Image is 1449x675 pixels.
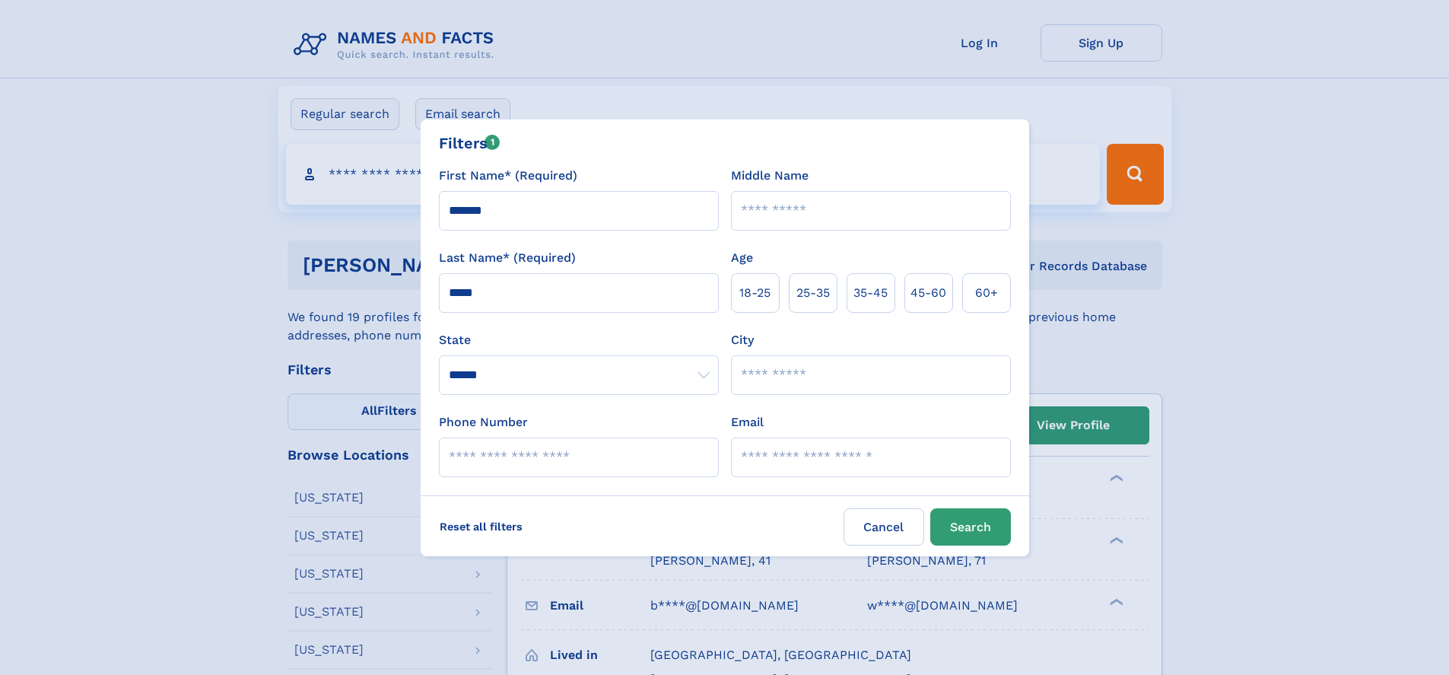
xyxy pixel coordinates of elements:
span: 25‑35 [796,284,830,302]
label: First Name* (Required) [439,167,577,185]
label: Middle Name [731,167,809,185]
label: City [731,331,754,349]
span: 45‑60 [910,284,946,302]
button: Search [930,508,1011,546]
label: Cancel [844,508,924,546]
label: Email [731,413,764,431]
label: State [439,331,719,349]
div: Filters [439,132,500,154]
label: Last Name* (Required) [439,249,576,267]
label: Age [731,249,753,267]
span: 35‑45 [853,284,888,302]
label: Reset all filters [430,508,532,545]
span: 18‑25 [739,284,771,302]
label: Phone Number [439,413,528,431]
span: 60+ [975,284,998,302]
